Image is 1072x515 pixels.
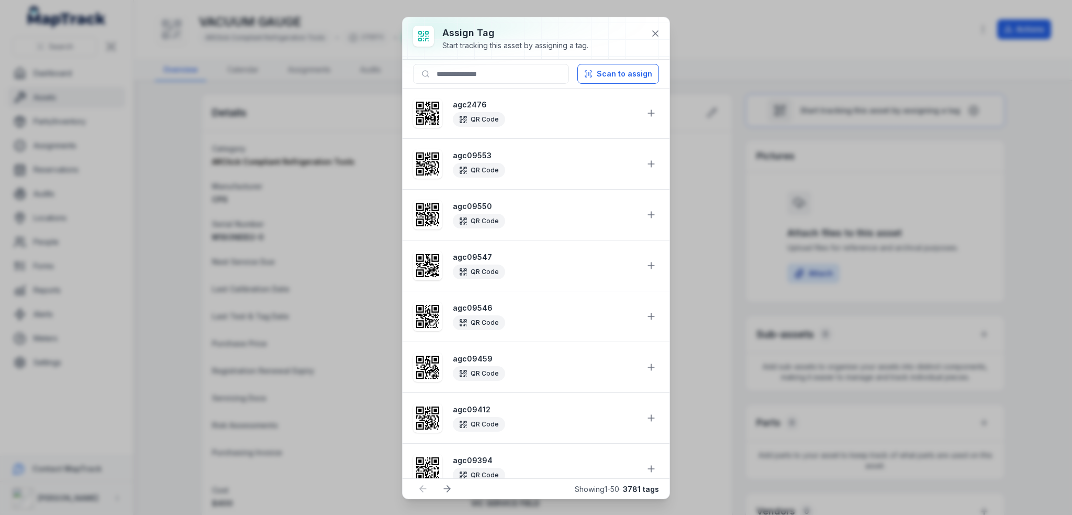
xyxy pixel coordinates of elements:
[453,201,637,212] strong: agc09550
[453,366,505,381] div: QR Code
[453,455,637,466] strong: agc09394
[453,417,505,432] div: QR Code
[442,40,588,51] div: Start tracking this asset by assigning a tag.
[453,315,505,330] div: QR Code
[453,468,505,483] div: QR Code
[575,485,659,494] span: Showing 1 - 50 ·
[453,404,637,415] strong: agc09412
[453,354,637,364] strong: agc09459
[453,214,505,228] div: QR Code
[453,150,637,161] strong: agc09553
[453,265,505,279] div: QR Code
[442,26,588,40] h3: Assign tag
[623,485,659,494] strong: 3781 tags
[453,100,637,110] strong: agc2476
[577,64,659,84] button: Scan to assign
[453,163,505,178] div: QR Code
[453,112,505,127] div: QR Code
[453,303,637,313] strong: agc09546
[453,252,637,262] strong: agc09547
